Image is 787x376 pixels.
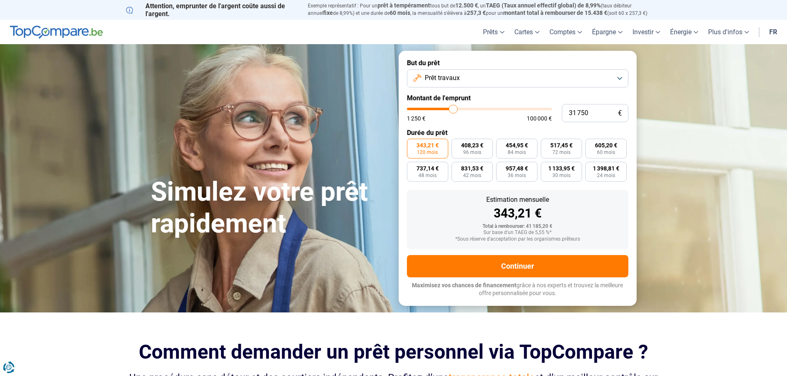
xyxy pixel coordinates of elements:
[503,9,607,16] span: montant total à rembourser de 15.438 €
[414,196,622,203] div: Estimation mensuelle
[595,142,617,148] span: 605,20 €
[407,129,628,137] label: Durée du prêt
[461,142,483,148] span: 408,23 €
[597,173,615,178] span: 24 mois
[527,116,552,121] span: 100 000 €
[414,230,622,236] div: Sur base d'un TAEG de 5,55 %*
[414,207,622,220] div: 343,21 €
[126,341,661,363] h2: Comment demander un prêt personnel via TopCompare ?
[550,142,573,148] span: 517,45 €
[417,150,438,155] span: 120 mois
[587,20,628,44] a: Épargne
[548,166,575,171] span: 1 133,95 €
[378,2,430,9] span: prêt à tempérament
[308,2,661,17] p: Exemple représentatif : Pour un tous but de , un (taux débiteur annuel de 8,99%) et une durée de ...
[407,69,628,87] button: Prêt travaux
[461,166,483,171] span: 831,53 €
[390,9,410,16] span: 60 mois
[593,166,619,171] span: 1 398,81 €
[463,173,481,178] span: 42 mois
[10,26,103,39] img: TopCompare
[416,166,439,171] span: 737,14 €
[151,176,389,240] h1: Simulez votre prêt rapidement
[552,173,571,178] span: 30 mois
[508,173,526,178] span: 36 mois
[506,166,528,171] span: 957,48 €
[764,20,782,44] a: fr
[414,236,622,242] div: *Sous réserve d'acceptation par les organismes prêteurs
[416,142,439,148] span: 343,21 €
[407,94,628,102] label: Montant de l'emprunt
[509,20,544,44] a: Cartes
[597,150,615,155] span: 60 mois
[407,281,628,298] p: grâce à nos experts et trouvez la meilleure offre personnalisée pour vous.
[418,173,437,178] span: 48 mois
[407,255,628,277] button: Continuer
[665,20,703,44] a: Énergie
[455,2,478,9] span: 12.500 €
[414,224,622,229] div: Total à rembourser: 41 185,20 €
[412,282,516,289] span: Maximisez vos chances de financement
[467,9,486,16] span: 257,3 €
[425,73,460,83] span: Prêt travaux
[478,20,509,44] a: Prêts
[552,150,571,155] span: 72 mois
[618,110,622,117] span: €
[463,150,481,155] span: 96 mois
[486,2,601,9] span: TAEG (Taux annuel effectif global) de 8,99%
[508,150,526,155] span: 84 mois
[407,59,628,67] label: But du prêt
[323,9,333,16] span: fixe
[628,20,665,44] a: Investir
[703,20,754,44] a: Plus d'infos
[126,2,298,18] p: Attention, emprunter de l'argent coûte aussi de l'argent.
[544,20,587,44] a: Comptes
[506,142,528,148] span: 454,95 €
[407,116,426,121] span: 1 250 €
